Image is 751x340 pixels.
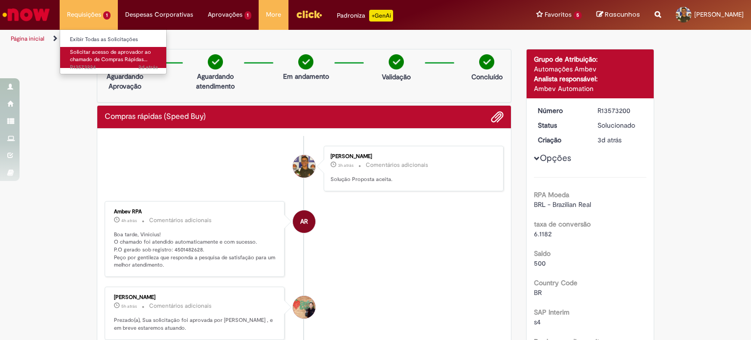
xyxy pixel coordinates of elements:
[208,54,223,69] img: check-circle-green.png
[534,84,647,93] div: Ambev Automation
[11,35,44,43] a: Página inicial
[105,113,206,121] h2: Compras rápidas (Speed Buy) Histórico de tíquete
[534,259,546,268] span: 500
[545,10,572,20] span: Favoritos
[114,231,277,270] p: Boa tarde, Vinicius! O chamado foi atendido automaticamente e com sucesso. P.O gerado sob registr...
[605,10,640,19] span: Rascunhos
[338,162,353,168] time: 29/09/2025 12:54:04
[149,216,212,225] small: Comentários adicionais
[597,136,621,144] span: 3d atrás
[70,48,151,64] span: Solicitar acesso de aprovador ao chamado de Compras Rápidas…
[597,135,643,145] div: 27/09/2025 15:36:33
[114,295,277,300] div: [PERSON_NAME]
[534,317,541,326] span: s4
[369,10,393,22] p: +GenAi
[298,54,313,69] img: check-circle-green.png
[244,11,252,20] span: 1
[534,54,647,64] div: Grupo de Atribuição:
[121,218,137,224] time: 29/09/2025 12:17:35
[491,111,504,123] button: Adicionar anexos
[597,120,643,130] div: Solucionado
[60,47,168,68] a: Aberto R13573224 : Solicitar acesso de aprovador ao chamado de Compras Rápidas (Speed buy)
[121,218,137,224] span: 4h atrás
[534,288,542,297] span: BR
[7,30,493,48] ul: Trilhas de página
[70,64,158,71] span: R13573224
[1,5,51,24] img: ServiceNow
[296,7,322,22] img: click_logo_yellow_360x200.png
[138,64,158,71] span: 2d atrás
[208,10,243,20] span: Aprovações
[530,120,591,130] dt: Status
[366,161,428,169] small: Comentários adicionais
[114,317,277,332] p: Prezado(a), Sua solicitação foi aprovada por [PERSON_NAME] , e em breve estaremos atuando.
[574,11,582,20] span: 5
[103,11,110,20] span: 1
[331,154,493,159] div: [PERSON_NAME]
[114,209,277,215] div: Ambev RPA
[694,10,744,19] span: [PERSON_NAME]
[534,249,551,258] b: Saldo
[121,303,137,309] time: 29/09/2025 11:33:18
[534,278,577,287] b: Country Code
[382,72,411,82] p: Validação
[534,308,570,317] b: SAP Interim
[534,64,647,74] div: Automações Ambev
[149,302,212,310] small: Comentários adicionais
[597,136,621,144] time: 27/09/2025 15:36:33
[337,10,393,22] div: Padroniza
[192,71,239,91] p: Aguardando atendimento
[338,162,353,168] span: 3h atrás
[293,210,315,233] div: Ambev RPA
[60,34,168,45] a: Exibir Todas as Solicitações
[534,74,647,84] div: Analista responsável:
[125,10,193,20] span: Despesas Corporativas
[293,155,315,178] div: Vinicius Rocha
[530,106,591,115] dt: Número
[471,72,503,82] p: Concluído
[300,210,308,233] span: AR
[121,303,137,309] span: 5h atrás
[479,54,494,69] img: check-circle-green.png
[534,220,591,228] b: taxa de conversão
[530,135,591,145] dt: Criação
[331,176,493,183] p: Solução Proposta aceita.
[534,229,552,238] span: 6.1182
[266,10,281,20] span: More
[534,200,591,209] span: BRL - Brazilian Real
[60,29,167,74] ul: Requisições
[597,106,643,115] div: R13573200
[67,10,101,20] span: Requisições
[101,71,149,91] p: Aguardando Aprovação
[596,10,640,20] a: Rascunhos
[389,54,404,69] img: check-circle-green.png
[293,296,315,318] div: Daniel Carlos Monteiro Pinto
[534,190,569,199] b: RPA Moeda
[138,64,158,71] time: 27/09/2025 16:22:58
[283,71,329,81] p: Em andamento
